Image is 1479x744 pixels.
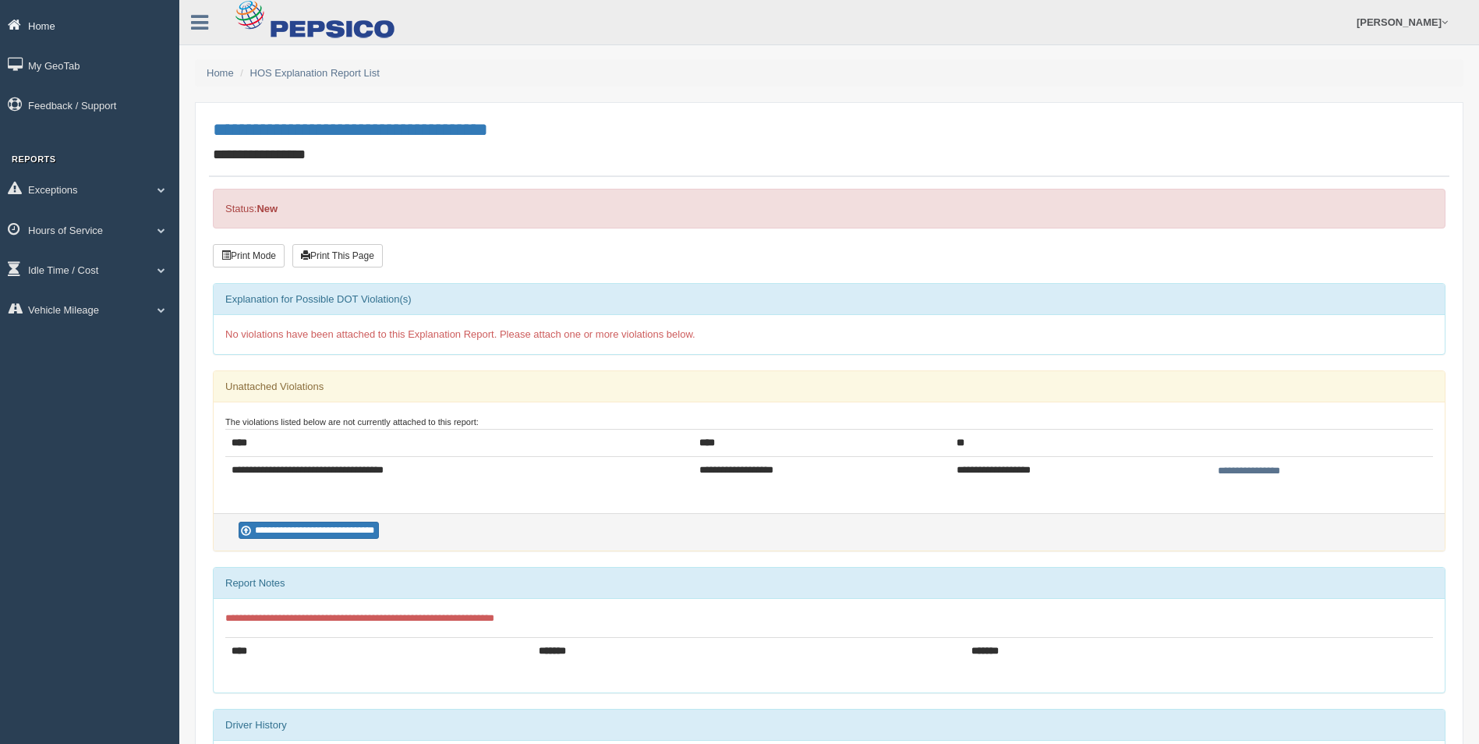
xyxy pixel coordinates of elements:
a: Home [207,67,234,79]
div: Status: [213,189,1445,229]
button: Print Mode [213,244,285,267]
div: Report Notes [214,568,1445,599]
div: Driver History [214,710,1445,741]
strong: New [257,203,278,214]
div: Unattached Violations [214,371,1445,402]
div: Explanation for Possible DOT Violation(s) [214,284,1445,315]
button: Print This Page [292,244,383,267]
span: No violations have been attached to this Explanation Report. Please attach one or more violations... [225,328,695,340]
small: The violations listed below are not currently attached to this report: [225,417,479,427]
a: HOS Explanation Report List [250,67,380,79]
